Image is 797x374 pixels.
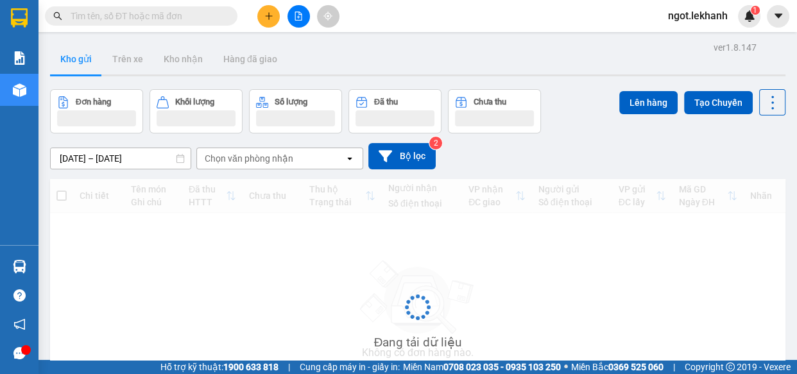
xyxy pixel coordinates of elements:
[13,318,26,330] span: notification
[773,10,784,22] span: caret-down
[249,89,342,133] button: Số lượng
[175,98,214,106] div: Khối lượng
[684,91,753,114] button: Tạo Chuyến
[287,5,310,28] button: file-add
[13,289,26,302] span: question-circle
[673,360,675,374] span: |
[751,6,760,15] sup: 1
[658,8,738,24] span: ngot.lekhanh
[429,137,442,149] sup: 2
[53,12,62,21] span: search
[345,153,355,164] svg: open
[726,362,735,371] span: copyright
[13,347,26,359] span: message
[767,5,789,28] button: caret-down
[11,8,28,28] img: logo-vxr
[13,51,26,65] img: solution-icon
[102,44,153,74] button: Trên xe
[374,333,462,352] div: Đang tải dữ liệu
[213,44,287,74] button: Hàng đã giao
[50,44,102,74] button: Kho gửi
[571,360,664,374] span: Miền Bắc
[619,91,678,114] button: Lên hàng
[753,6,757,15] span: 1
[205,152,293,165] div: Chọn văn phòng nhận
[153,44,213,74] button: Kho nhận
[71,9,222,23] input: Tìm tên, số ĐT hoặc mã đơn
[223,362,279,372] strong: 1900 633 818
[257,5,280,28] button: plus
[744,10,755,22] img: icon-new-feature
[76,98,111,106] div: Đơn hàng
[374,98,398,106] div: Đã thu
[608,362,664,372] strong: 0369 525 060
[50,89,143,133] button: Đơn hàng
[448,89,541,133] button: Chưa thu
[288,360,290,374] span: |
[348,89,441,133] button: Đã thu
[323,12,332,21] span: aim
[474,98,506,106] div: Chưa thu
[264,12,273,21] span: plus
[13,260,26,273] img: warehouse-icon
[150,89,243,133] button: Khối lượng
[51,148,191,169] input: Select a date range.
[317,5,339,28] button: aim
[160,360,279,374] span: Hỗ trợ kỹ thuật:
[564,364,568,370] span: ⚪️
[403,360,561,374] span: Miền Nam
[714,40,757,55] div: ver 1.8.147
[368,143,436,169] button: Bộ lọc
[275,98,307,106] div: Số lượng
[294,12,303,21] span: file-add
[443,362,561,372] strong: 0708 023 035 - 0935 103 250
[13,83,26,97] img: warehouse-icon
[300,360,400,374] span: Cung cấp máy in - giấy in:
